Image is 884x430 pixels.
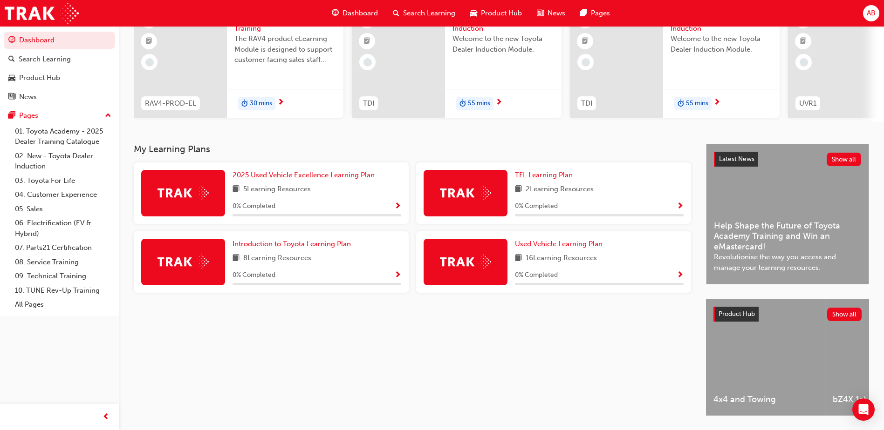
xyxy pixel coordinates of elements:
a: 09. Technical Training [11,269,115,283]
span: 0 % Completed [515,201,558,212]
span: Welcome to the new Toyota Dealer Induction Module. [452,34,554,54]
a: News [4,88,115,106]
a: Search Learning [4,51,115,68]
span: Show Progress [677,271,684,280]
span: next-icon [495,99,502,107]
span: Dashboard [343,8,378,19]
div: News [19,92,37,102]
a: Product HubShow all [713,307,862,322]
span: booktick-icon [364,35,370,47]
span: Product Hub [719,310,755,318]
span: 0 % Completed [233,201,275,212]
span: up-icon [105,110,111,122]
span: 0 % Completed [233,270,275,281]
h3: My Learning Plans [134,144,691,155]
a: search-iconSearch Learning [385,4,463,23]
a: 02. New - Toyota Dealer Induction [11,149,115,174]
span: learningRecordVerb_NONE-icon [145,58,154,67]
button: Show Progress [394,269,401,281]
img: Trak [440,186,491,200]
span: book-icon [515,253,522,264]
div: Open Intercom Messenger [852,398,875,421]
span: Pages [591,8,610,19]
a: TFL Learning Plan [515,170,576,181]
span: TDI [581,98,592,109]
span: RAV4-PROD-EL [145,98,196,109]
span: Search Learning [403,8,455,19]
div: Pages [19,110,38,121]
a: guage-iconDashboard [324,4,385,23]
a: 01. Toyota Academy - 2025 Dealer Training Catalogue [11,124,115,149]
div: Search Learning [19,54,71,65]
span: car-icon [470,7,477,19]
a: TDIToyota Dealer InductionWelcome to the new Toyota Dealer Induction Module.duration-icon55 mins [570,5,780,118]
a: Used Vehicle Learning Plan [515,239,606,249]
a: Dashboard [4,32,115,49]
a: 03. Toyota For Life [11,174,115,188]
button: Show all [827,308,862,321]
span: Welcome to the new Toyota Dealer Induction Module. [671,34,772,54]
span: learningRecordVerb_NONE-icon [363,58,372,67]
a: 2025 Used Vehicle Excellence Learning Plan [233,170,378,181]
span: news-icon [537,7,544,19]
span: News [548,8,565,19]
span: booktick-icon [582,35,589,47]
button: Show Progress [677,201,684,212]
button: AB [863,5,879,21]
button: Pages [4,107,115,124]
span: guage-icon [332,7,339,19]
span: 16 Learning Resources [526,253,597,264]
a: Introduction to Toyota Learning Plan [233,239,355,249]
span: next-icon [713,99,720,107]
span: UVR1 [799,98,816,109]
span: Show Progress [394,271,401,280]
span: AB [867,8,876,19]
button: Show all [827,153,862,166]
a: 04. Customer Experience [11,188,115,202]
span: 4x4 and Towing [713,394,817,405]
span: 0 % Completed [515,270,558,281]
a: Latest NewsShow allHelp Shape the Future of Toyota Academy Training and Win an eMastercard!Revolu... [706,144,869,284]
span: book-icon [515,184,522,195]
a: pages-iconPages [573,4,617,23]
span: book-icon [233,253,240,264]
span: 55 mins [468,98,490,109]
img: Trak [440,255,491,269]
a: 10. TUNE Rev-Up Training [11,283,115,298]
a: news-iconNews [529,4,573,23]
a: Latest NewsShow all [714,152,861,167]
span: Introduction to Toyota Learning Plan [233,240,351,248]
button: Show Progress [677,269,684,281]
span: 30 mins [250,98,272,109]
span: prev-icon [103,411,110,423]
button: Show Progress [394,201,401,212]
span: TDI [363,98,374,109]
a: car-iconProduct Hub [463,4,529,23]
span: news-icon [8,93,15,101]
span: Used Vehicle Learning Plan [515,240,603,248]
span: learningRecordVerb_NONE-icon [800,58,808,67]
span: book-icon [233,184,240,195]
span: car-icon [8,74,15,82]
span: 8 Learning Resources [243,253,311,264]
span: duration-icon [459,98,466,110]
a: 05. Sales [11,202,115,216]
span: guage-icon [8,36,15,45]
button: DashboardSearch LearningProduct HubNews [4,30,115,107]
img: Trak [5,3,79,24]
a: RAV4-PROD-EL2024 RAV4 Product TrainingThe RAV4 product eLearning Module is designed to support cu... [134,5,343,118]
a: 07. Parts21 Certification [11,241,115,255]
a: 08. Service Training [11,255,115,269]
span: 5 Learning Resources [243,184,311,195]
div: Product Hub [19,73,60,83]
span: 2 Learning Resources [526,184,594,195]
span: Help Shape the Future of Toyota Academy Training and Win an eMastercard! [714,221,861,252]
img: Trak [158,255,209,269]
span: Show Progress [394,202,401,211]
a: Product Hub [4,69,115,87]
a: 06. Electrification (EV & Hybrid) [11,216,115,241]
span: pages-icon [580,7,587,19]
img: Trak [158,186,209,200]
